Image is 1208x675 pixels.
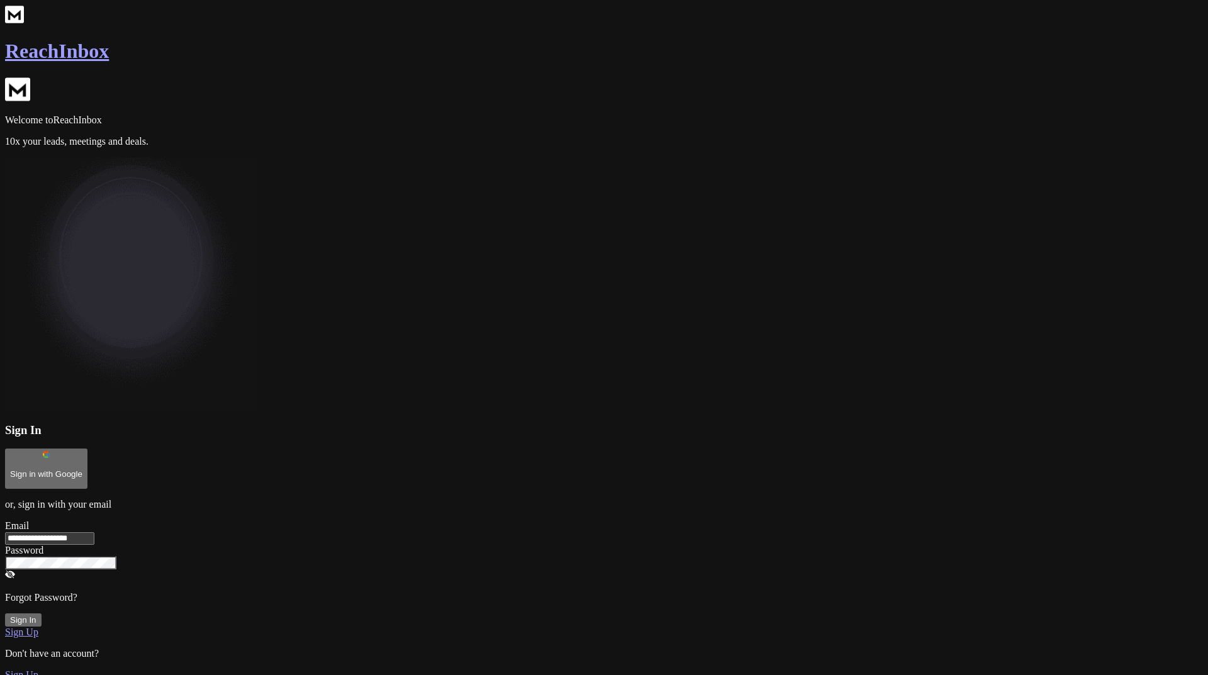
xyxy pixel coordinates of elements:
[5,627,38,637] a: Sign Up
[10,469,82,479] p: Sign in with Google
[5,136,1203,147] p: 10x your leads, meetings and deals.
[5,592,1203,603] p: Forgot Password?
[5,613,42,627] button: Sign In
[5,15,1203,63] a: ReachInbox
[5,423,1203,437] h3: Sign In
[5,114,1203,126] p: Welcome to ReachInbox
[5,648,1203,659] p: Don't have an account?
[5,40,1203,63] h1: ReachInbox
[5,520,29,531] label: Email
[5,499,1203,510] p: or, sign in with your email
[5,545,43,555] label: Password
[5,449,87,489] button: Sign in with Google
[5,5,24,24] img: logo
[5,157,257,409] img: Header
[5,77,30,102] img: logo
